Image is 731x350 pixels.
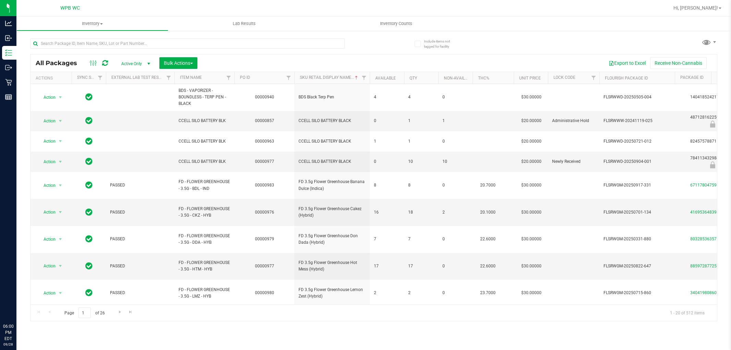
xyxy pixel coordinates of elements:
[85,92,93,102] span: In Sync
[37,288,56,298] span: Action
[408,236,434,242] span: 7
[255,159,274,164] a: 00000977
[85,116,93,125] span: In Sync
[690,264,729,268] a: 8859728772532970
[300,75,359,80] a: Sku Retail Display Name
[59,307,110,318] span: Page of 26
[442,182,468,189] span: 0
[126,307,136,317] a: Go to the last page
[36,76,69,81] div: Actions
[518,288,545,298] span: $30.00000
[110,290,170,296] span: PASSED
[30,38,345,49] input: Search Package ID, Item Name, SKU, Lot or Part Number...
[518,157,545,167] span: $20.00000
[56,207,65,217] span: select
[690,290,729,295] a: 3404198086019066
[240,75,250,80] a: PO ID
[478,76,489,81] a: THC%
[374,94,400,100] span: 4
[179,158,230,165] span: CCELL SILO BATTERY BLK
[299,179,366,192] span: FD 3.5g Flower Greenhouse Banana Dulce (Indica)
[408,138,434,145] span: 1
[85,261,93,271] span: In Sync
[518,92,545,102] span: $30.00000
[552,158,595,165] span: Newly Received
[37,207,56,217] span: Action
[164,60,193,66] span: Bulk Actions
[37,157,56,167] span: Action
[223,72,234,84] a: Filter
[424,39,458,49] span: Include items not tagged for facility
[37,234,56,244] span: Action
[518,234,545,244] span: $30.00000
[179,260,230,273] span: FD - FLOWER GREENHOUSE - 3.5G - HTM - HYB
[665,307,710,318] span: 1 - 20 of 512 items
[3,323,13,342] p: 06:00 PM EDT
[604,118,671,124] span: FLSRWWW-20241119-025
[477,261,499,271] span: 22.6000
[518,116,545,126] span: $20.00000
[408,118,434,124] span: 1
[223,21,265,27] span: Lab Results
[179,138,230,145] span: CCELL SILO BATTERY BLK
[519,76,541,81] a: Unit Price
[374,209,400,216] span: 16
[5,64,12,71] inline-svg: Outbound
[374,290,400,296] span: 2
[5,79,12,86] inline-svg: Retail
[442,118,468,124] span: 1
[255,264,274,268] a: 00000977
[604,236,671,242] span: FLSRWGM-20250331-880
[85,180,93,190] span: In Sync
[444,76,474,81] a: Non-Available
[442,158,468,165] span: 10
[85,136,93,146] span: In Sync
[168,16,320,31] a: Lab Results
[299,158,366,165] span: CCELL SILO BATTERY BLACK
[85,288,93,298] span: In Sync
[255,139,274,144] a: 00000963
[408,158,434,165] span: 10
[673,5,718,11] span: Hi, [PERSON_NAME]!
[110,209,170,216] span: PASSED
[56,261,65,271] span: select
[255,237,274,241] a: 00000979
[690,237,729,241] a: 8032853635719494
[299,94,366,100] span: BDS Black Terp Pen
[374,158,400,165] span: 0
[605,76,648,81] a: Flourish Package ID
[408,290,434,296] span: 2
[442,236,468,242] span: 0
[442,138,468,145] span: 0
[604,94,671,100] span: FLSRWWD-20250505-004
[408,182,434,189] span: 8
[179,287,230,300] span: FD - FLOWER GREENHOUSE - 3.5G - LMZ - HYB
[95,72,106,84] a: Filter
[374,236,400,242] span: 7
[180,75,202,80] a: Item Name
[358,72,370,84] a: Filter
[5,94,12,100] inline-svg: Reports
[299,206,366,219] span: FD 3.5g Flower Greenhouse Cakez (Hybrid)
[604,182,671,189] span: FLSRWGM-20250917-331
[477,234,499,244] span: 22.6000
[16,16,168,31] a: Inventory
[179,233,230,246] span: FD - FLOWER GREENHOUSE - 3.5G - DDA - HYB
[37,116,56,126] span: Action
[442,290,468,296] span: 0
[255,290,274,295] a: 00000980
[56,93,65,102] span: select
[299,138,366,145] span: CCELL SILO BATTERY BLACK
[255,118,274,123] a: 00000857
[110,263,170,269] span: PASSED
[56,181,65,190] span: select
[442,94,468,100] span: 0
[410,76,417,81] a: Qty
[442,263,468,269] span: 0
[604,138,671,145] span: FLSRWWD-20250721-012
[588,72,599,84] a: Filter
[650,57,707,69] button: Receive Non-Cannabis
[518,180,545,190] span: $30.00000
[518,207,545,217] span: $30.00000
[518,136,545,146] span: $20.00000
